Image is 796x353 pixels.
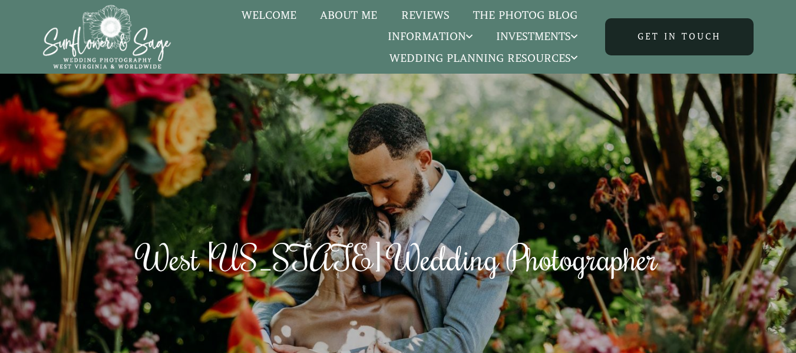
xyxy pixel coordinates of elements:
[605,18,753,55] a: Get in touch
[389,8,462,23] a: Reviews
[42,5,172,70] img: Sunflower & Sage Wedding Photography
[230,8,309,23] a: Welcome
[496,31,577,42] span: Investments
[308,8,389,23] a: About Me
[207,236,382,280] span: [US_STATE]
[507,236,658,280] span: Photographer
[461,8,590,23] a: The Photog Blog
[388,31,473,42] span: Information
[378,51,590,66] a: Wedding Planning Resources
[638,31,721,42] span: Get in touch
[389,52,577,64] span: Wedding Planning Resources
[484,29,590,44] a: Investments
[389,236,499,280] span: Wedding
[375,29,484,44] a: Information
